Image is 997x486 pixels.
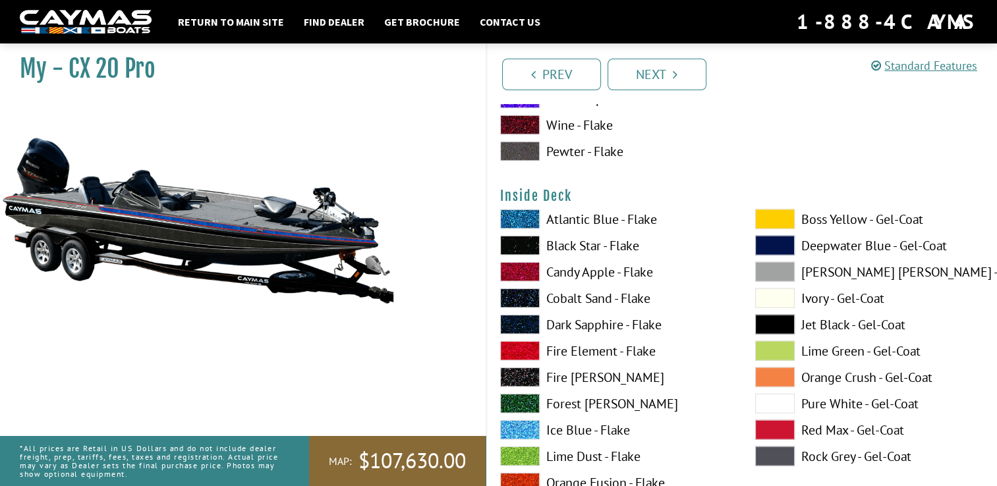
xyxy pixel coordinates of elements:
a: Next [608,59,706,90]
label: Deepwater Blue - Gel-Coat [755,236,984,256]
a: Contact Us [473,13,547,30]
a: Prev [502,59,601,90]
label: Wine - Flake [500,115,729,135]
label: Lime Dust - Flake [500,446,729,466]
label: Orange Crush - Gel-Coat [755,367,984,387]
span: $107,630.00 [358,447,466,475]
label: Pure White - Gel-Coat [755,394,984,414]
label: Pewter - Flake [500,142,729,161]
label: Forest [PERSON_NAME] [500,394,729,414]
label: Dark Sapphire - Flake [500,315,729,335]
h1: My - CX 20 Pro [20,54,453,84]
label: Ice Blue - Flake [500,420,729,440]
label: Lime Green - Gel-Coat [755,341,984,361]
h4: Inside Deck [500,188,984,204]
span: MAP: [329,454,352,468]
a: Return to main site [171,13,291,30]
img: white-logo-c9c8dbefe5ff5ceceb0f0178aa75bf4bb51f6bca0971e226c86eb53dfe498488.png [20,10,152,34]
p: *All prices are Retail in US Dollars and do not include dealer freight, prep, tariffs, fees, taxe... [20,437,279,485]
label: Ivory - Gel-Coat [755,288,984,308]
a: Find Dealer [297,13,371,30]
label: Boss Yellow - Gel-Coat [755,209,984,229]
label: [PERSON_NAME] [PERSON_NAME] - Gel-Coat [755,262,984,282]
label: Atlantic Blue - Flake [500,209,729,229]
label: Jet Black - Gel-Coat [755,315,984,335]
label: Cobalt Sand - Flake [500,288,729,308]
label: Rock Grey - Gel-Coat [755,446,984,466]
label: Fire [PERSON_NAME] [500,367,729,387]
a: Get Brochure [378,13,467,30]
div: 1-888-4CAYMAS [797,7,977,36]
label: Candy Apple - Flake [500,262,729,282]
label: Fire Element - Flake [500,341,729,361]
label: Red Max - Gel-Coat [755,420,984,440]
label: Black Star - Flake [500,236,729,256]
a: Standard Features [871,58,977,73]
a: MAP:$107,630.00 [309,436,486,486]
